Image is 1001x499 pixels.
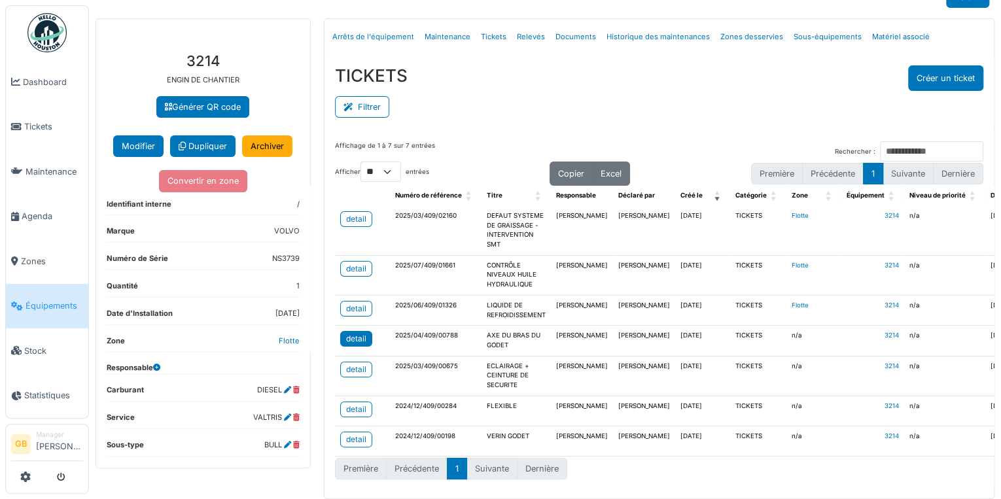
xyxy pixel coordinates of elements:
[487,192,502,199] span: Titre
[340,402,372,417] a: detail
[346,303,366,315] div: detail
[107,362,160,373] dt: Responsable
[675,295,730,325] td: [DATE]
[792,301,809,309] a: Flotte
[253,412,300,423] dd: VALTRIS
[792,262,809,269] a: Flotte
[535,186,543,206] span: Titre: Activate to sort
[257,385,300,396] dd: DIESEL
[6,149,88,194] a: Maintenance
[786,356,841,396] td: n/a
[340,211,372,227] a: detail
[6,239,88,284] a: Zones
[904,206,985,255] td: n/a
[601,169,622,179] span: Excel
[551,255,613,295] td: [PERSON_NAME]
[613,326,675,356] td: [PERSON_NAME]
[613,255,675,295] td: [PERSON_NAME]
[751,163,983,184] nav: pagination
[771,186,779,206] span: Catégorie: Activate to sort
[482,326,551,356] td: AXE DU BRAS DU GODET
[340,362,372,377] a: detail
[21,255,83,267] span: Zones
[395,192,462,199] span: Numéro de référence
[885,432,899,439] a: 3214
[592,162,630,186] button: Excel
[680,192,703,199] span: Créé le
[904,295,985,325] td: n/a
[466,186,474,206] span: Numéro de référence: Activate to sort
[27,13,67,52] img: Badge_color-CXgf-gQk.svg
[335,96,389,118] button: Filtrer
[970,186,977,206] span: Niveau de priorité: Activate to sort
[551,426,613,456] td: [PERSON_NAME]
[482,206,551,255] td: DEFAUT SYSTEME DE GRAISSAGE - INTERVENTION SMT
[730,326,786,356] td: TICKETS
[904,326,985,356] td: n/a
[482,295,551,325] td: LIQUIDE DE REFROIDISSEMENT
[107,199,171,215] dt: Identifiant interne
[6,105,88,150] a: Tickets
[107,412,135,428] dt: Service
[11,434,31,454] li: GB
[279,467,300,478] dd: /
[908,65,983,91] button: Créer un ticket
[788,22,867,52] a: Sous-équipements
[107,52,300,69] h3: 3214
[613,206,675,255] td: [PERSON_NAME]
[551,295,613,325] td: [PERSON_NAME]
[346,333,366,345] div: detail
[730,295,786,325] td: TICKETS
[360,162,401,182] select: Afficherentrées
[107,385,144,401] dt: Carburant
[735,192,767,199] span: Catégorie
[847,192,885,199] span: Équipement
[786,426,841,456] td: n/a
[482,426,551,456] td: VERIN GODET
[6,373,88,419] a: Statistiques
[551,206,613,255] td: [PERSON_NAME]
[297,199,300,210] dd: /
[26,165,83,178] span: Maintenance
[24,345,83,357] span: Stock
[390,426,482,456] td: 2024/12/409/00198
[346,213,366,225] div: detail
[904,426,985,456] td: n/a
[826,186,834,206] span: Zone: Activate to sort
[888,186,896,206] span: Équipement: Activate to sort
[26,300,83,312] span: Équipements
[482,356,551,396] td: ECLAIRAGE + CEINTURE DE SECURITE
[23,76,83,88] span: Dashboard
[792,212,809,219] a: Flotte
[390,356,482,396] td: 2025/03/409/00675
[11,430,83,461] a: GB Manager[PERSON_NAME]
[107,308,173,324] dt: Date d'Installation
[909,192,966,199] span: Niveau de priorité
[885,262,899,269] a: 3214
[613,396,675,426] td: [PERSON_NAME]
[156,96,249,118] a: Générer QR code
[715,22,788,52] a: Zones desservies
[476,22,512,52] a: Tickets
[335,65,408,86] h3: TICKETS
[6,328,88,373] a: Stock
[885,301,899,309] a: 3214
[447,458,467,479] button: 1
[390,206,482,255] td: 2025/03/409/02160
[346,404,366,415] div: detail
[675,255,730,295] td: [DATE]
[786,326,841,356] td: n/a
[113,135,164,157] button: Modifier
[390,326,482,356] td: 2025/04/409/00788
[107,253,168,269] dt: Numéro de Série
[390,295,482,325] td: 2025/06/409/01326
[107,75,300,86] p: ENGIN DE CHANTIER
[107,281,138,297] dt: Quantité
[550,162,593,186] button: Copier
[835,147,875,157] label: Rechercher :
[327,22,419,52] a: Arrêts de l'équipement
[885,402,899,409] a: 3214
[340,432,372,447] a: detail
[512,22,550,52] a: Relevés
[107,467,156,483] dt: Statut leasing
